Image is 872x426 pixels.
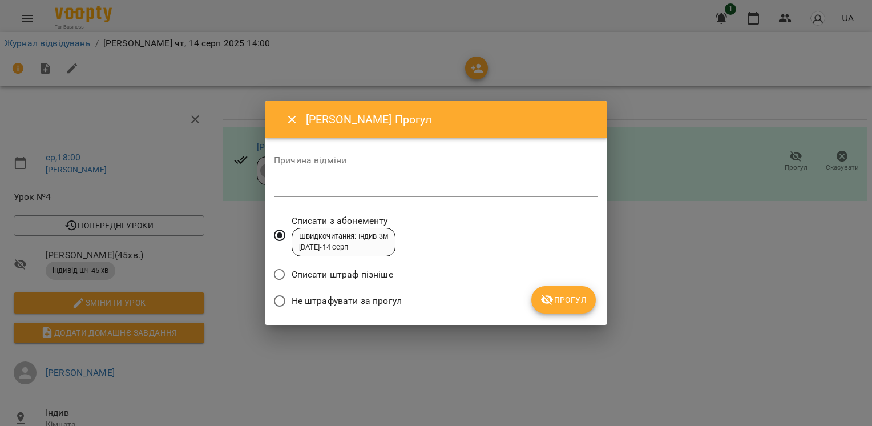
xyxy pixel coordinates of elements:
[540,293,587,307] span: Прогул
[292,294,402,308] span: Не штрафувати за прогул
[292,268,393,282] span: Списати штраф пізніше
[274,156,598,165] label: Причина відміни
[292,214,395,228] span: Списати з абонементу
[278,106,306,134] button: Close
[531,286,596,314] button: Прогул
[299,231,388,252] div: Швидкочитання: Індив 3м [DATE] - 14 серп
[306,111,594,128] h6: [PERSON_NAME] Прогул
